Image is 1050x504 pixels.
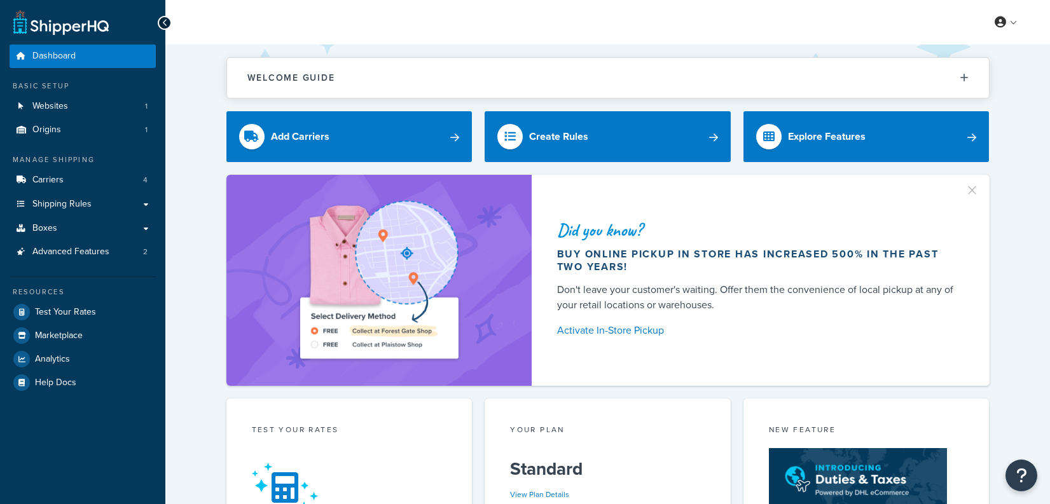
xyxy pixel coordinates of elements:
[788,128,866,146] div: Explore Features
[10,118,156,142] li: Origins
[743,111,990,162] a: Explore Features
[271,128,329,146] div: Add Carriers
[557,248,959,273] div: Buy online pickup in store has increased 500% in the past two years!
[10,168,156,192] li: Carriers
[252,424,447,439] div: Test your rates
[35,307,96,318] span: Test Your Rates
[557,282,959,313] div: Don't leave your customer's waiting. Offer them the convenience of local pickup at any of your re...
[485,111,731,162] a: Create Rules
[10,95,156,118] a: Websites1
[10,81,156,92] div: Basic Setup
[143,247,148,257] span: 2
[557,221,959,239] div: Did you know?
[529,128,588,146] div: Create Rules
[10,154,156,165] div: Manage Shipping
[227,58,989,98] button: Welcome Guide
[143,175,148,186] span: 4
[32,223,57,234] span: Boxes
[10,168,156,192] a: Carriers4
[32,51,76,62] span: Dashboard
[10,240,156,264] li: Advanced Features
[510,489,569,500] a: View Plan Details
[35,378,76,388] span: Help Docs
[35,330,83,341] span: Marketplace
[10,118,156,142] a: Origins1
[145,101,148,112] span: 1
[1005,460,1037,491] button: Open Resource Center
[264,194,494,367] img: ad-shirt-map-b0359fc47e01cab431d101c4b569394f6a03f54285957d908178d52f29eb9668.png
[10,371,156,394] a: Help Docs
[32,175,64,186] span: Carriers
[247,73,335,83] h2: Welcome Guide
[32,199,92,210] span: Shipping Rules
[10,287,156,297] div: Resources
[226,111,473,162] a: Add Carriers
[510,459,705,479] h5: Standard
[10,44,156,68] a: Dashboard
[145,125,148,135] span: 1
[10,95,156,118] li: Websites
[10,240,156,264] a: Advanced Features2
[10,217,156,240] a: Boxes
[557,322,959,339] a: Activate In-Store Pickup
[10,301,156,324] a: Test Your Rates
[510,424,705,439] div: Your Plan
[32,101,68,112] span: Websites
[10,348,156,371] a: Analytics
[32,247,109,257] span: Advanced Features
[10,193,156,216] a: Shipping Rules
[769,424,964,439] div: New Feature
[32,125,61,135] span: Origins
[35,354,70,365] span: Analytics
[10,324,156,347] a: Marketplace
